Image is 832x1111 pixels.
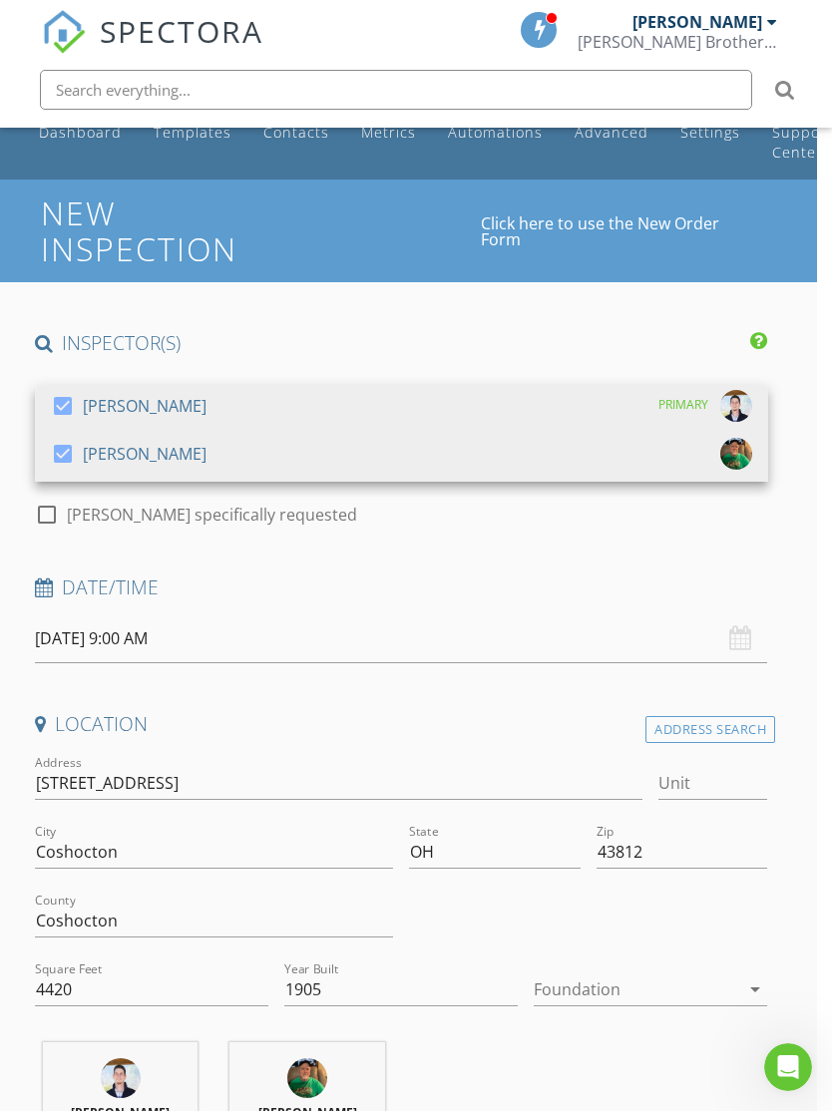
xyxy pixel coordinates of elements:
[100,10,263,52] span: SPECTORA
[42,27,263,69] a: SPECTORA
[448,123,543,142] div: Automations
[101,1058,141,1098] img: img_0372_002.jpg
[41,195,480,265] h1: New Inspection
[720,438,752,470] img: 31cde6f769154bd0920b1871cab16065.jpeg
[263,123,329,142] div: Contacts
[658,390,708,420] div: PRIMARY
[632,12,762,32] div: [PERSON_NAME]
[287,1058,327,1098] img: 31cde6f769154bd0920b1871cab16065.jpeg
[35,711,768,737] h4: Location
[40,70,752,110] input: Search everything...
[720,390,752,422] img: img_0372_002.jpg
[83,438,207,470] div: [PERSON_NAME]
[645,716,775,743] div: Address Search
[67,505,357,525] label: [PERSON_NAME] specifically requested
[764,1043,812,1091] iframe: Intercom live chat
[83,390,207,422] div: [PERSON_NAME]
[361,123,416,142] div: Metrics
[35,574,768,600] h4: Date/Time
[35,614,768,663] input: Select date
[680,123,740,142] div: Settings
[743,977,767,1001] i: arrow_drop_down
[575,123,648,142] div: Advanced
[481,215,761,247] a: Click here to use the New Order Form
[42,10,86,54] img: The Best Home Inspection Software - Spectora
[35,330,768,356] h4: INSPECTOR(S)
[39,123,122,142] div: Dashboard
[154,123,231,142] div: Templates
[578,32,777,52] div: Kistler Brothers Home Inspection Inc.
